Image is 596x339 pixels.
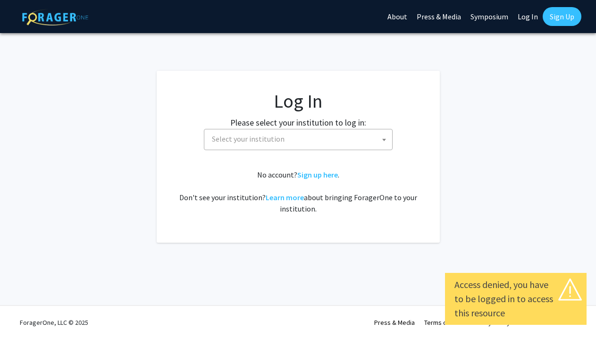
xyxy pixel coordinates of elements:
[204,129,393,150] span: Select your institution
[176,169,421,214] div: No account? . Don't see your institution? about bringing ForagerOne to your institution.
[208,129,392,149] span: Select your institution
[424,318,462,327] a: Terms of Use
[212,134,285,144] span: Select your institution
[176,90,421,112] h1: Log In
[22,9,88,25] img: ForagerOne Logo
[543,7,581,26] a: Sign Up
[454,278,577,320] div: Access denied, you have to be logged in to access this resource
[374,318,415,327] a: Press & Media
[297,170,338,179] a: Sign up here
[20,306,88,339] div: ForagerOne, LLC © 2025
[266,193,304,202] a: Learn more about bringing ForagerOne to your institution
[230,116,366,129] label: Please select your institution to log in:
